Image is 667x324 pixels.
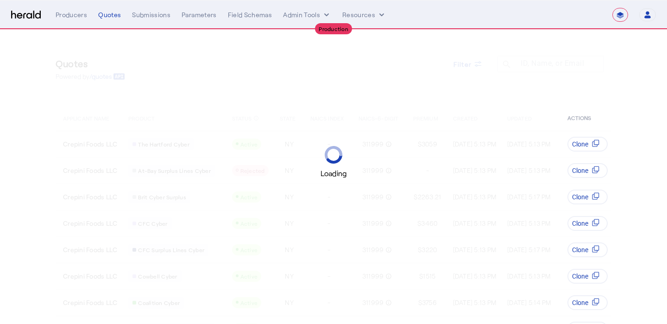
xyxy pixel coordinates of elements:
[98,10,121,19] div: Quotes
[572,245,588,254] span: Clone
[182,10,217,19] div: Parameters
[567,137,608,152] button: Clone
[560,105,612,131] th: ACTIONS
[132,10,170,19] div: Submissions
[572,219,588,228] span: Clone
[567,269,608,284] button: Clone
[567,242,608,257] button: Clone
[315,23,352,34] div: Production
[572,140,588,149] span: Clone
[572,192,588,202] span: Clone
[11,11,41,19] img: Herald Logo
[572,298,588,307] span: Clone
[567,216,608,231] button: Clone
[567,295,608,310] button: Clone
[283,10,331,19] button: internal dropdown menu
[567,163,608,178] button: Clone
[572,166,588,175] span: Clone
[56,10,87,19] div: Producers
[567,190,608,204] button: Clone
[572,272,588,281] span: Clone
[342,10,386,19] button: Resources dropdown menu
[228,10,272,19] div: Field Schemas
